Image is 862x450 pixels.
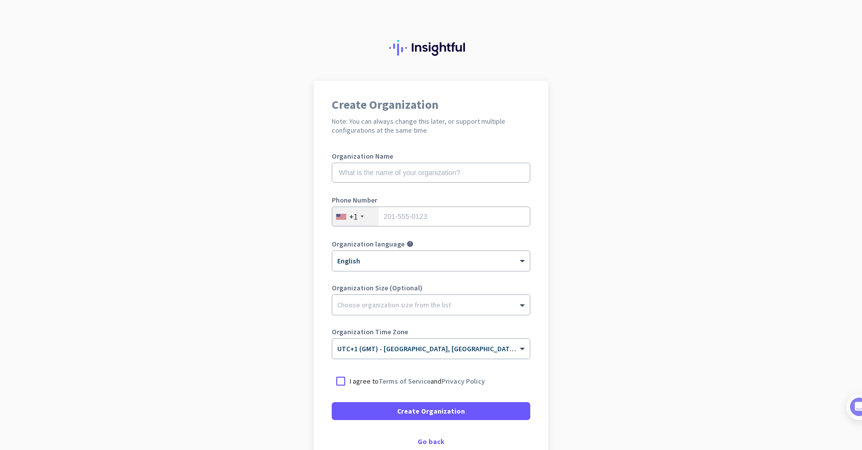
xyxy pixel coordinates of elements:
[332,328,530,335] label: Organization Time Zone
[332,438,530,445] div: Go back
[332,402,530,420] button: Create Organization
[349,212,358,222] div: +1
[441,377,485,386] a: Privacy Policy
[332,163,530,183] input: What is the name of your organization?
[332,197,530,204] label: Phone Number
[407,240,414,247] i: help
[379,377,431,386] a: Terms of Service
[332,284,530,291] label: Organization Size (Optional)
[397,406,465,416] span: Create Organization
[332,153,530,160] label: Organization Name
[350,376,485,386] p: I agree to and
[332,117,530,135] h2: Note: You can always change this later, or support multiple configurations at the same time
[332,240,405,247] label: Organization language
[332,207,530,226] input: 201-555-0123
[332,99,530,111] h1: Create Organization
[389,40,473,56] img: Insightful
